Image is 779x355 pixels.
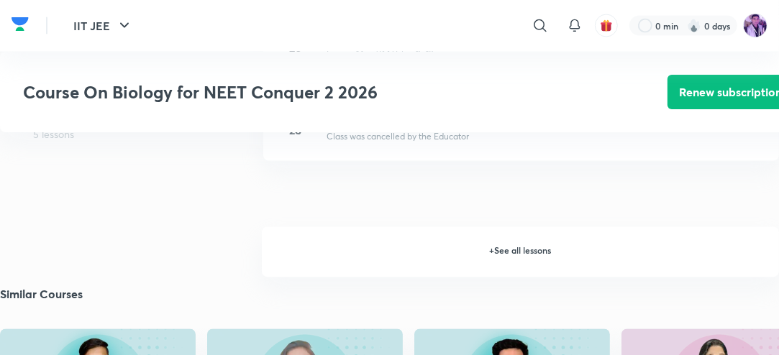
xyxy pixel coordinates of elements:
img: streak [687,19,701,33]
img: Company Logo [12,14,29,35]
p: 5 lessons [33,127,252,142]
h6: + See all lessons [262,227,779,277]
button: avatar [595,14,618,37]
img: preeti Tripathi [743,14,767,38]
p: Class was cancelled by the Educator [327,131,469,144]
h4: 28 [281,125,309,137]
h3: Course On Biology for NEET Conquer 2 2026 [23,82,586,103]
img: avatar [600,19,613,32]
a: Company Logo [12,14,29,39]
button: IIT JEE [65,11,142,40]
a: Jun28Cell Cycle and Cell Division -3Class was cancelled by the Educator [263,95,779,178]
